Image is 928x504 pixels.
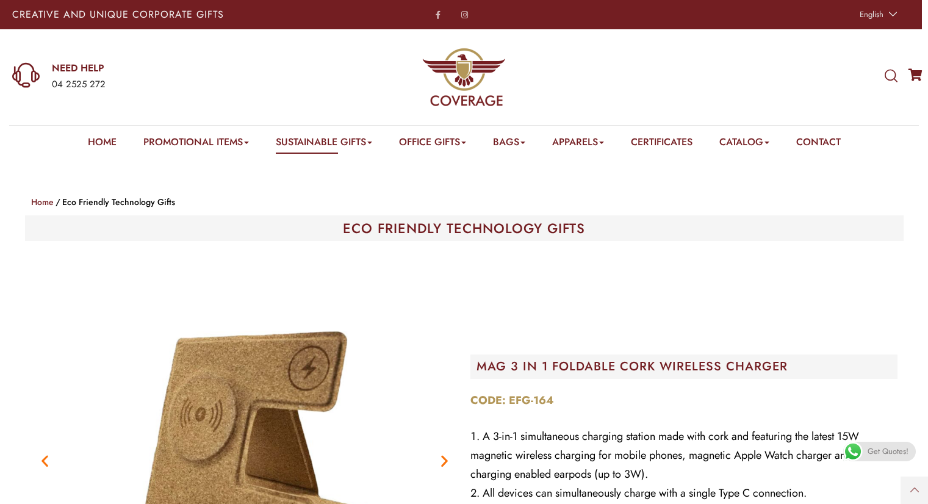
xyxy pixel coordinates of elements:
a: Certificates [631,135,692,154]
a: NEED HELP [52,62,303,75]
a: Home [88,135,117,154]
li: Eco Friendly Technology Gifts [54,195,175,209]
a: English [854,6,901,23]
a: Contact [796,135,841,154]
p: Creative and Unique Corporate Gifts [12,10,365,20]
h2: MAG 3 IN 1 FOLDABLE CORK WIRELESS CHARGER [477,361,897,373]
li: A 3-in-1 simultaneous charging station made with cork and featuring the latest 15W magnetic wirel... [470,427,897,484]
h1: ECO FRIENDLY TECHNOLOGY GIFTS [31,221,897,235]
span: English [860,9,883,20]
a: Promotional Items [143,135,249,154]
div: 04 2525 272 [52,77,303,93]
a: Office Gifts [399,135,466,154]
a: Catalog [719,135,769,154]
a: Apparels [552,135,604,154]
div: Previous slide [37,453,52,468]
strong: CODE: EFG-164 [470,392,554,408]
span: Get Quotes! [868,442,908,461]
a: Sustainable Gifts [276,135,372,154]
a: Bags [493,135,525,154]
li: All devices can simultaneously charge with a single Type C connection. [470,484,897,503]
a: Home [31,196,54,208]
div: Next slide [437,453,452,468]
